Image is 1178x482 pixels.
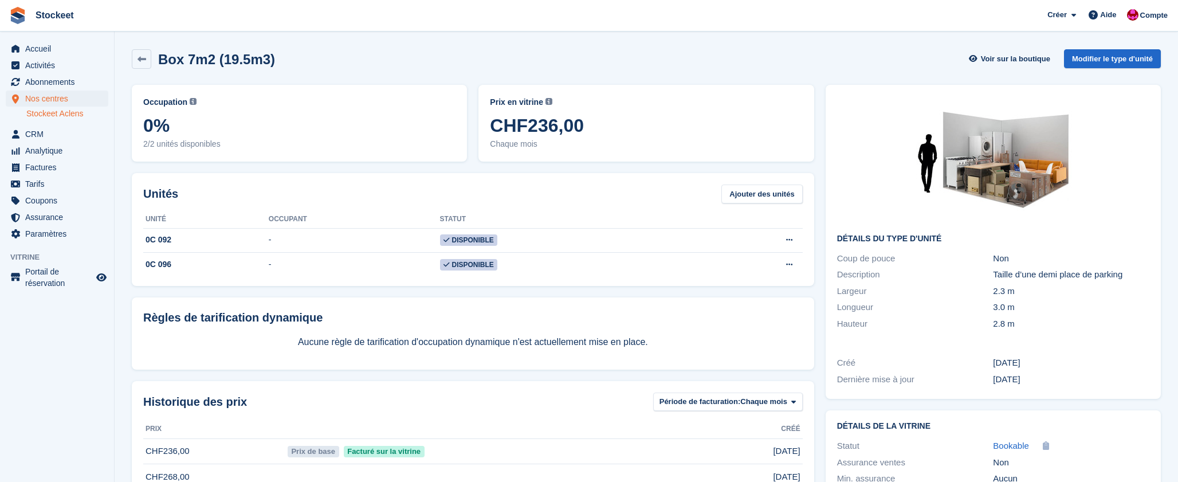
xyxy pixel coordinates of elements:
[837,301,994,314] div: Longueur
[26,108,108,119] a: Stockeet Aclens
[6,226,108,242] a: menu
[6,143,108,159] a: menu
[837,234,1149,244] h2: Détails du type d'unité
[143,438,285,464] td: CHF236,00
[25,126,94,142] span: CRM
[837,456,994,469] div: Assurance ventes
[1140,10,1168,21] span: Compte
[269,210,440,229] th: Occupant
[25,193,94,209] span: Coupons
[993,252,1149,265] div: Non
[25,57,94,73] span: Activités
[25,159,94,175] span: Factures
[143,115,456,136] span: 0%
[344,446,425,457] span: Facturé sur la vitrine
[993,285,1149,298] div: 2.3 m
[143,309,803,326] div: Règles de tarification dynamique
[6,126,108,142] a: menu
[25,91,94,107] span: Nos centres
[837,440,994,453] div: Statut
[1127,9,1138,21] img: Valentin BURDET
[143,138,456,150] span: 2/2 unités disponibles
[837,356,994,370] div: Créé
[6,74,108,90] a: menu
[6,57,108,73] a: menu
[269,253,440,277] td: -
[10,252,114,263] span: Vitrine
[143,335,803,349] p: Aucune règle de tarification d'occupation dynamique n'est actuellement mise en place.
[143,234,269,246] div: 0C 092
[6,91,108,107] a: menu
[981,53,1050,65] span: Voir sur la boutique
[721,185,802,203] a: Ajouter des unités
[993,373,1149,386] div: [DATE]
[6,176,108,192] a: menu
[25,226,94,242] span: Paramètres
[907,96,1079,225] img: 100-sqft-unit%202023-11-07%2015_54_46.jpg
[781,424,800,434] span: Créé
[740,396,787,407] span: Chaque mois
[993,456,1149,469] div: Non
[1047,9,1067,21] span: Créer
[6,41,108,57] a: menu
[837,268,994,281] div: Description
[95,271,108,284] a: Boutique d'aperçu
[6,193,108,209] a: menu
[6,159,108,175] a: menu
[837,252,994,265] div: Coup de pouce
[269,228,440,253] td: -
[6,266,108,289] a: menu
[490,115,802,136] span: CHF236,00
[288,446,339,457] span: Prix de base
[837,373,994,386] div: Dernière mise à jour
[837,285,994,298] div: Largeur
[143,210,269,229] th: Unité
[190,98,197,105] img: icon-info-grey-7440780725fd019a000dd9b08b2336e03edf1995a4989e88bcd33f0948082b44.svg
[1100,9,1116,21] span: Aide
[490,138,802,150] span: Chaque mois
[440,234,497,246] span: Disponible
[25,266,94,289] span: Portail de réservation
[837,422,1149,431] h2: Détails de la vitrine
[25,209,94,225] span: Assurance
[993,441,1029,450] span: Bookable
[31,6,78,25] a: Stockeet
[25,41,94,57] span: Accueil
[993,440,1029,453] a: Bookable
[143,420,285,438] th: Prix
[25,74,94,90] span: Abonnements
[6,209,108,225] a: menu
[143,96,187,108] span: Occupation
[653,393,803,412] button: Période de facturation: Chaque mois
[490,96,543,108] span: Prix en vitrine
[25,143,94,159] span: Analytique
[837,318,994,331] div: Hauteur
[659,396,741,407] span: Période de facturation:
[1064,49,1161,68] a: Modifier le type d'unité
[993,356,1149,370] div: [DATE]
[545,98,552,105] img: icon-info-grey-7440780725fd019a000dd9b08b2336e03edf1995a4989e88bcd33f0948082b44.svg
[9,7,26,24] img: stora-icon-8386f47178a22dfd0bd8f6a31ec36ba5ce8667c1dd55bd0f319d3a0aa187defe.svg
[440,210,696,229] th: Statut
[143,258,269,271] div: 0C 096
[993,318,1149,331] div: 2.8 m
[993,268,1149,281] div: Taille d’une demi place de parking
[968,49,1055,68] a: Voir sur la boutique
[158,52,275,67] h2: Box 7m2 (19.5m3)
[143,185,178,202] h2: Unités
[143,393,247,410] span: Historique des prix
[773,445,800,458] span: [DATE]
[25,176,94,192] span: Tarifs
[440,259,497,271] span: Disponible
[993,301,1149,314] div: 3.0 m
